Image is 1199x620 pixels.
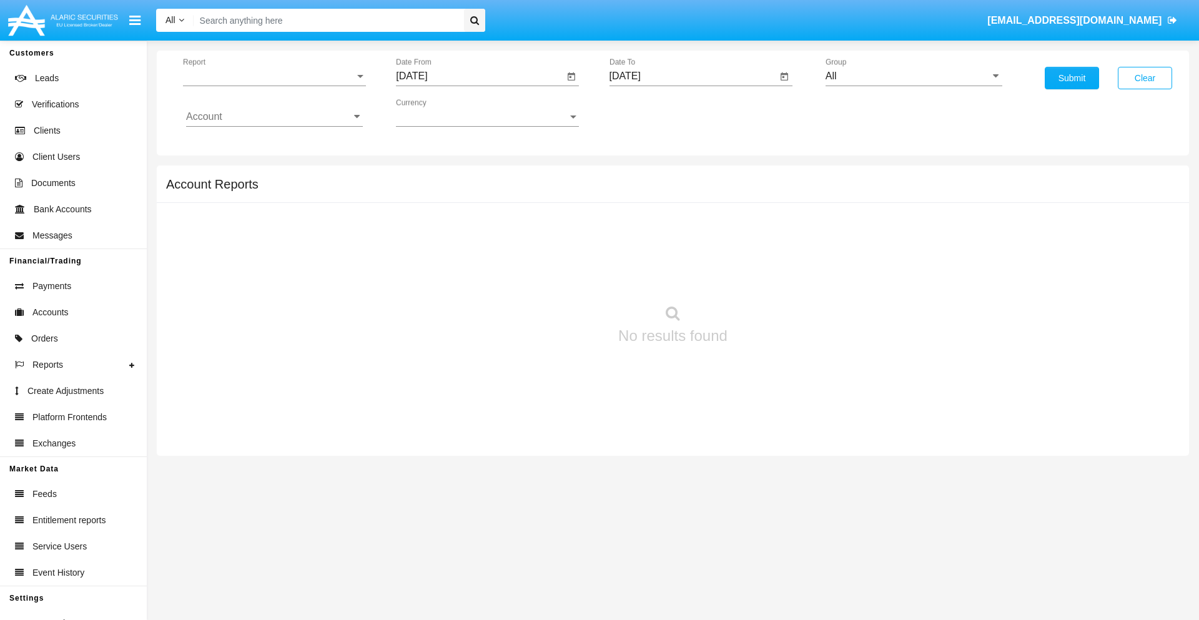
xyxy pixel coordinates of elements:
span: Feeds [32,488,57,501]
input: Search [194,9,460,32]
span: Report [183,71,355,82]
span: Leads [35,72,59,85]
span: Event History [32,566,84,579]
button: Clear [1118,67,1172,89]
span: Create Adjustments [27,385,104,398]
span: Service Users [32,540,87,553]
button: Submit [1045,67,1099,89]
span: Orders [31,332,58,345]
span: Documents [31,177,76,190]
a: All [156,14,194,27]
button: Open calendar [777,69,792,84]
p: No results found [618,325,728,347]
span: Messages [32,229,72,242]
span: Reports [32,358,63,372]
img: Logo image [6,2,120,39]
span: Clients [34,124,61,137]
span: Bank Accounts [34,203,92,216]
span: Entitlement reports [32,514,106,527]
h5: Account Reports [166,179,259,189]
span: Verifications [32,98,79,111]
button: Open calendar [564,69,579,84]
span: Payments [32,280,71,293]
span: [EMAIL_ADDRESS][DOMAIN_NAME] [987,15,1162,26]
span: Currency [396,111,568,122]
span: Client Users [32,150,80,164]
span: Accounts [32,306,69,319]
span: Exchanges [32,437,76,450]
a: [EMAIL_ADDRESS][DOMAIN_NAME] [982,3,1183,38]
span: Platform Frontends [32,411,107,424]
span: All [165,15,175,25]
